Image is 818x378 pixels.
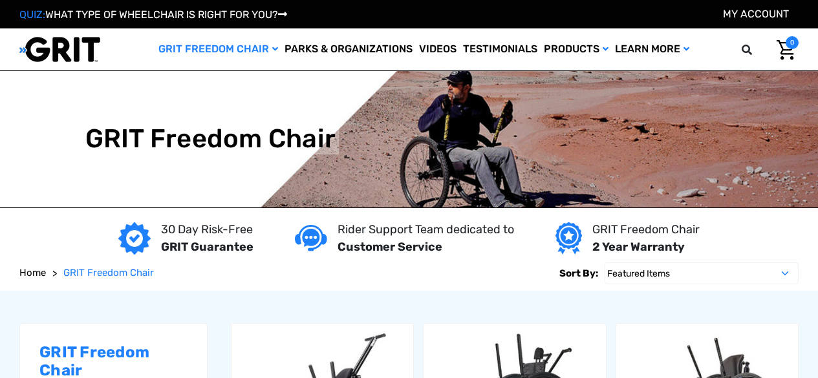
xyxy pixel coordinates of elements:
[592,221,700,238] p: GRIT Freedom Chair
[612,28,693,70] a: Learn More
[63,267,154,278] span: GRIT Freedom Chair
[748,36,767,63] input: Search
[161,240,253,254] strong: GRIT Guarantee
[19,266,46,280] a: Home
[723,8,789,20] a: Account
[281,28,416,70] a: Parks & Organizations
[767,36,799,63] a: Cart with 0 items
[19,267,46,278] span: Home
[555,222,582,255] img: Year warranty
[559,262,598,284] label: Sort By:
[295,225,327,251] img: Customer service
[338,221,514,238] p: Rider Support Team dedicated to
[63,266,154,280] a: GRIT Freedom Chair
[592,240,685,254] strong: 2 Year Warranty
[19,36,100,63] img: GRIT All-Terrain Wheelchair and Mobility Equipment
[541,28,612,70] a: Products
[19,8,45,21] span: QUIZ:
[161,221,253,238] p: 30 Day Risk-Free
[777,40,795,60] img: Cart
[85,123,336,154] h1: GRIT Freedom Chair
[460,28,541,70] a: Testimonials
[118,222,151,255] img: GRIT Guarantee
[786,36,799,49] span: 0
[338,240,442,254] strong: Customer Service
[155,28,281,70] a: GRIT Freedom Chair
[19,8,287,21] a: QUIZ:WHAT TYPE OF WHEELCHAIR IS RIGHT FOR YOU?
[416,28,460,70] a: Videos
